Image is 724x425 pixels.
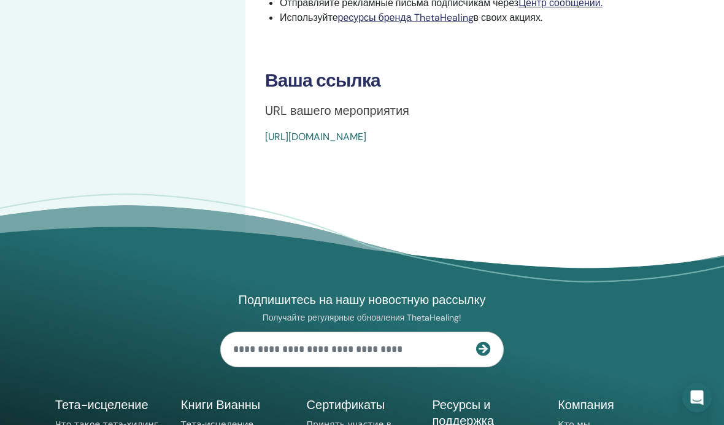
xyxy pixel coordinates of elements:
[265,69,380,93] font: Ваша ссылка
[682,383,712,413] div: Открытый Интерком Мессенджер
[307,397,385,413] font: Сертификаты
[265,103,409,119] font: URL вашего мероприятия
[55,397,148,413] font: Тета-исцеление
[280,12,338,25] font: Используйте
[181,397,260,413] font: Книги Вианны
[474,12,542,25] font: в своих акциях.
[263,313,462,324] font: Получайте регулярные обновления ThetaHealing!
[558,397,614,413] font: Компания
[265,131,366,144] a: [URL][DOMAIN_NAME]
[239,292,486,308] font: Подпишитесь на нашу новостную рассылку
[338,12,474,25] a: ресурсы бренда ThetaHealing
